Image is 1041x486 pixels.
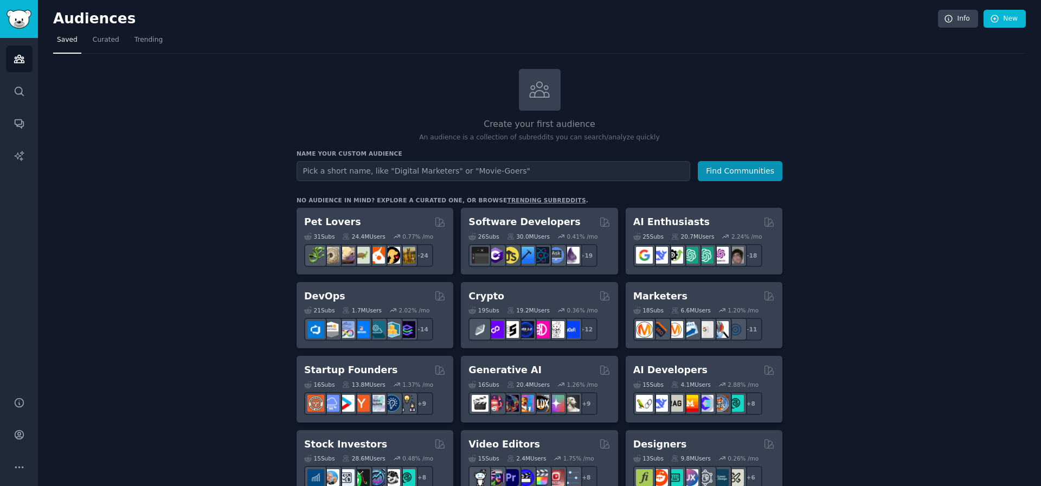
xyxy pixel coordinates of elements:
img: defi_ [563,321,580,338]
h2: Marketers [633,290,687,303]
div: 1.37 % /mo [402,381,433,388]
img: GummySearch logo [7,10,31,29]
img: UX_Design [727,469,744,486]
img: 0xPolygon [487,321,504,338]
img: OpenSourceAI [697,395,714,412]
img: learnjavascript [502,247,519,264]
img: UI_Design [666,469,683,486]
div: 6.6M Users [671,306,711,314]
img: AIDevelopersSociety [727,395,744,412]
img: growmybusiness [399,395,415,412]
img: chatgpt_prompts_ [697,247,714,264]
a: Saved [53,31,81,54]
div: + 18 [740,244,762,267]
span: Saved [57,35,78,45]
input: Pick a short name, like "Digital Marketers" or "Movie-Goers" [297,161,690,181]
div: 20.4M Users [507,381,550,388]
img: LangChain [636,395,653,412]
img: userexperience [697,469,714,486]
div: 0.48 % /mo [402,455,433,462]
a: Trending [131,31,166,54]
h2: Video Editors [468,438,540,451]
img: AWS_Certified_Experts [323,321,339,338]
button: Find Communities [698,161,782,181]
div: 15 Sub s [468,455,499,462]
div: 16 Sub s [304,381,335,388]
img: csharp [487,247,504,264]
img: Entrepreneurship [383,395,400,412]
div: 2.24 % /mo [731,233,762,240]
div: + 8 [740,392,762,415]
img: web3 [517,321,534,338]
img: typography [636,469,653,486]
img: content_marketing [636,321,653,338]
img: editors [487,469,504,486]
div: 15 Sub s [304,455,335,462]
img: sdforall [517,395,534,412]
img: azuredevops [307,321,324,338]
img: MarketingResearch [712,321,729,338]
div: 21 Sub s [304,306,335,314]
img: ycombinator [353,395,370,412]
img: chatgpt_promptDesign [682,247,698,264]
img: AItoolsCatalog [666,247,683,264]
img: OnlineMarketing [727,321,744,338]
a: New [984,10,1026,28]
img: Youtubevideo [548,469,564,486]
span: Trending [134,35,163,45]
a: trending subreddits [507,197,586,203]
h2: DevOps [304,290,345,303]
img: AskMarketing [666,321,683,338]
div: 19.2M Users [507,306,550,314]
p: An audience is a collection of subreddits you can search/analyze quickly [297,133,782,143]
img: ArtificalIntelligence [727,247,744,264]
img: deepdream [502,395,519,412]
img: Emailmarketing [682,321,698,338]
div: 1.75 % /mo [563,455,594,462]
img: bigseo [651,321,668,338]
div: 18 Sub s [633,306,664,314]
img: startup [338,395,355,412]
img: dividends [307,469,324,486]
div: + 12 [575,318,597,341]
img: dogbreed [399,247,415,264]
div: 0.26 % /mo [728,455,759,462]
div: 0.41 % /mo [567,233,598,240]
div: 13.8M Users [342,381,385,388]
img: Forex [338,469,355,486]
h2: Stock Investors [304,438,387,451]
img: ballpython [323,247,339,264]
h2: AI Enthusiasts [633,215,710,229]
div: 0.36 % /mo [567,306,598,314]
img: GoogleGeminiAI [636,247,653,264]
img: FluxAI [532,395,549,412]
img: starryai [548,395,564,412]
div: 4.1M Users [671,381,711,388]
img: aivideo [472,395,489,412]
img: MistralAI [682,395,698,412]
img: DevOpsLinks [353,321,370,338]
div: 20.7M Users [671,233,714,240]
div: + 11 [740,318,762,341]
div: 16 Sub s [468,381,499,388]
img: Trading [353,469,370,486]
h3: Name your custom audience [297,150,782,157]
img: aws_cdk [383,321,400,338]
img: PetAdvice [383,247,400,264]
div: 31 Sub s [304,233,335,240]
img: technicalanalysis [399,469,415,486]
img: finalcutpro [532,469,549,486]
img: DeepSeek [651,247,668,264]
img: AskComputerScience [548,247,564,264]
div: 2.88 % /mo [728,381,759,388]
div: 24.4M Users [342,233,385,240]
a: Info [938,10,978,28]
img: llmops [712,395,729,412]
h2: Software Developers [468,215,580,229]
img: EntrepreneurRideAlong [307,395,324,412]
div: 1.7M Users [342,306,382,314]
img: SaaS [323,395,339,412]
img: iOSProgramming [517,247,534,264]
div: No audience in mind? Explore a curated one, or browse . [297,196,588,204]
img: reactnative [532,247,549,264]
